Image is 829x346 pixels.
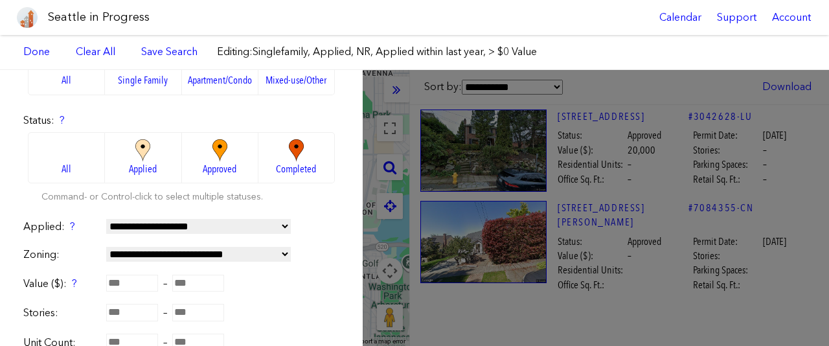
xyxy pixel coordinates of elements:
[17,41,56,63] a: Done
[70,220,75,234] div: ?
[23,276,339,292] div: –
[125,139,161,162] img: applied_big.774532eacd1a.png
[141,45,198,59] a: Save Search
[203,162,236,176] span: Approved
[28,66,105,95] label: All
[23,113,339,128] label: Status:
[69,41,122,63] a: Clear All
[23,220,101,234] label: Applied:
[129,162,157,176] span: Applied
[202,139,238,162] img: approved_big.0fafd13ebf52.png
[253,45,537,58] span: Singlefamily, Applied, NR, Applied within last year, > $0 Value
[105,66,181,95] label: Single Family
[23,248,101,262] label: Zoning:
[182,66,258,95] label: Apartment/Condo
[217,45,537,59] label: Editing:
[17,7,38,28] img: favicon-96x96.png
[23,305,339,321] div: –
[62,162,71,176] span: All
[60,113,65,128] div: ?
[23,277,101,291] label: Value ($):
[48,9,150,25] h1: Seattle in Progress
[278,139,314,162] img: completed_big.885be80b37c7.png
[23,306,101,320] label: Stories:
[258,66,335,95] label: Mixed-use/Other
[276,162,316,176] span: Completed
[72,277,77,291] div: ?
[41,190,263,203] label: Command- or Control-click to select multiple statuses.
